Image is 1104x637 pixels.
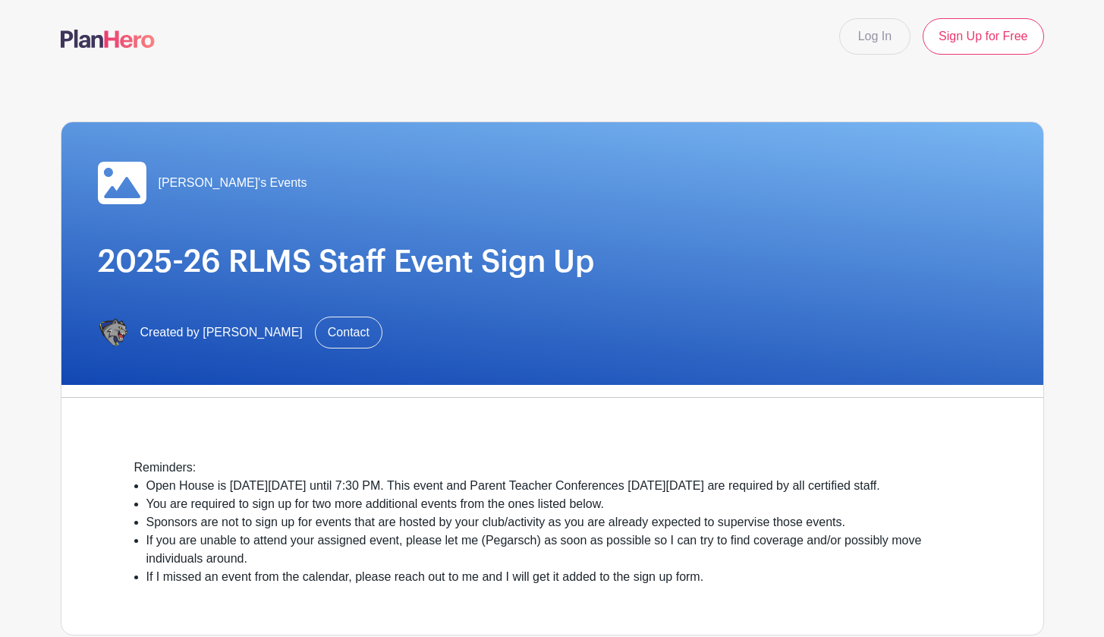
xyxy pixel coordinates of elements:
[140,323,303,342] span: Created by [PERSON_NAME]
[923,18,1043,55] a: Sign Up for Free
[98,244,1007,280] h1: 2025-26 RLMS Staff Event Sign Up
[61,30,155,48] img: logo-507f7623f17ff9eddc593b1ce0a138ce2505c220e1c5a4e2b4648c50719b7d32.svg
[839,18,911,55] a: Log In
[134,459,970,477] div: Reminders:
[146,495,970,513] li: You are required to sign up for two more additional events from the ones listed below.
[146,531,970,568] li: If you are unable to attend your assigned event, please let me (Pegarsch) as soon as possible so ...
[315,317,382,348] a: Contact
[98,317,128,348] img: IMG_6734.PNG
[159,174,307,192] span: [PERSON_NAME]'s Events
[146,568,970,586] li: If I missed an event from the calendar, please reach out to me and I will get it added to the sig...
[146,513,970,531] li: Sponsors are not to sign up for events that are hosted by your club/activity as you are already e...
[146,477,970,495] li: Open House is [DATE][DATE] until 7:30 PM. This event and Parent Teacher Conferences [DATE][DATE] ...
